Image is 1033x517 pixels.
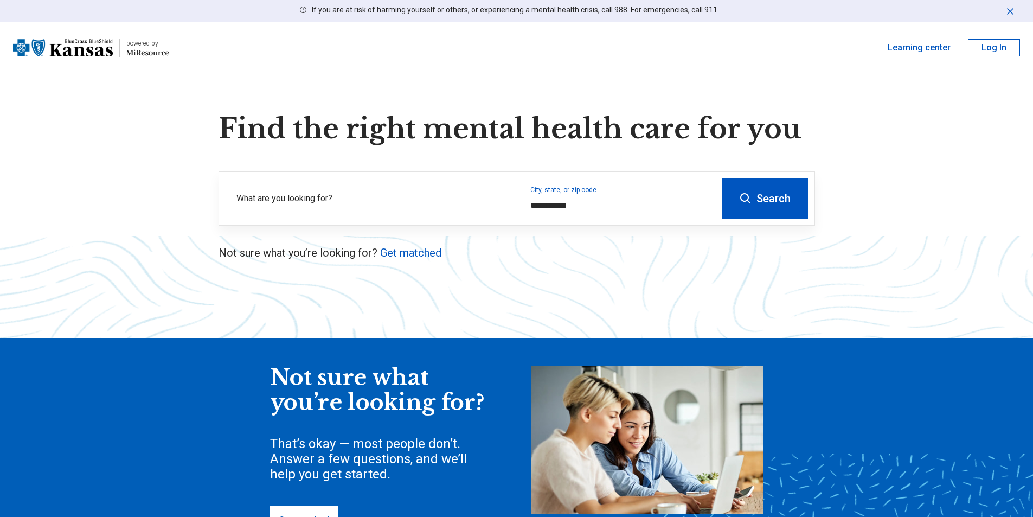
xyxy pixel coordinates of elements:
[219,245,815,260] p: Not sure what you’re looking for?
[236,192,504,205] label: What are you looking for?
[219,113,815,145] h1: Find the right mental health care for you
[270,366,487,415] div: Not sure what you’re looking for?
[968,39,1020,56] button: Log In
[270,436,487,482] div: That’s okay — most people don’t. Answer a few questions, and we’ll help you get started.
[312,4,719,16] p: If you are at risk of harming yourself or others, or experiencing a mental health crisis, call 98...
[126,39,169,48] div: powered by
[380,246,441,259] a: Get matched
[13,35,169,61] a: Blue Cross Blue Shield Kansaspowered by
[1005,4,1016,17] button: Dismiss
[722,178,808,219] button: Search
[888,41,951,54] a: Learning center
[13,35,113,61] img: Blue Cross Blue Shield Kansas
